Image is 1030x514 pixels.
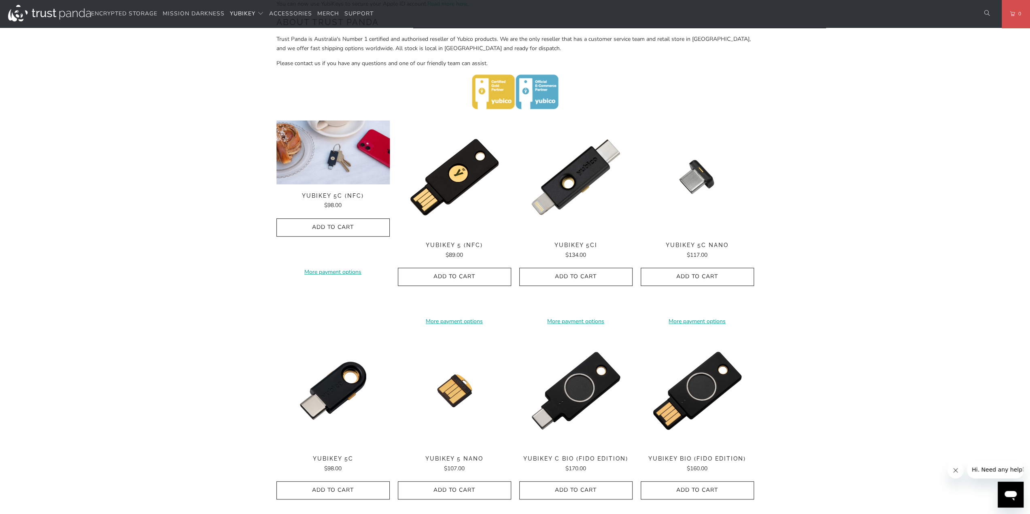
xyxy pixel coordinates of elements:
[276,481,390,499] button: Add to Cart
[641,268,754,286] button: Add to Cart
[406,273,503,280] span: Add to Cart
[91,4,374,23] nav: Translation missing: en.navigation.header.main_nav
[276,35,754,53] p: Trust Panda is Australia's Number 1 certified and authorised reseller of Yubico products. We are ...
[91,10,157,17] span: Encrypted Storage
[269,4,312,23] a: Accessories
[276,192,390,210] a: YubiKey 5C (NFC) $98.00
[5,6,58,12] span: Hi. Need any help?
[276,268,390,277] a: More payment options
[398,121,511,234] img: YubiKey 5 (NFC) - Trust Panda
[519,455,633,462] span: YubiKey C Bio (FIDO Edition)
[344,10,374,17] span: Support
[519,455,633,473] a: YubiKey C Bio (FIDO Edition) $170.00
[285,224,381,231] span: Add to Cart
[276,455,390,473] a: YubiKey 5C $98.00
[641,317,754,326] a: More payment options
[519,121,633,234] img: YubiKey 5Ci - Trust Panda
[324,465,342,472] span: $98.00
[649,487,745,494] span: Add to Cart
[276,59,754,68] p: Please contact us if you have any questions and one of our friendly team can assist.
[317,4,339,23] a: Merch
[519,334,633,447] img: YubiKey C Bio (FIDO Edition) - Trust Panda
[1015,9,1022,18] span: 0
[230,4,264,23] summary: YubiKey
[519,481,633,499] button: Add to Cart
[528,487,624,494] span: Add to Cart
[276,192,390,199] span: YubiKey 5C (NFC)
[649,273,745,280] span: Add to Cart
[641,242,754,249] span: YubiKey 5C Nano
[276,121,390,184] img: YubiKey 5C (NFC) - Trust Panda
[519,268,633,286] button: Add to Cart
[91,4,157,23] a: Encrypted Storage
[398,268,511,286] button: Add to Cart
[519,242,633,260] a: YubiKey 5Ci $134.00
[398,317,511,326] a: More payment options
[398,334,511,447] a: YubiKey 5 Nano - Trust Panda YubiKey 5 Nano - Trust Panda
[276,334,390,447] img: YubiKey 5C - Trust Panda
[641,334,754,447] img: YubiKey Bio (FIDO Edition) - Trust Panda
[163,4,225,23] a: Mission Darkness
[285,487,381,494] span: Add to Cart
[276,218,390,237] button: Add to Cart
[398,121,511,234] a: YubiKey 5 (NFC) - Trust Panda YubiKey 5 (NFC) - Trust Panda
[269,10,312,17] span: Accessories
[324,201,342,209] span: $98.00
[276,334,390,447] a: YubiKey 5C - Trust Panda YubiKey 5C - Trust Panda
[276,121,390,184] a: YubiKey 5C (NFC) - Trust Panda YubiKey 5C (NFC) - Trust Panda
[528,273,624,280] span: Add to Cart
[519,121,633,234] a: YubiKey 5Ci - Trust Panda YubiKey 5Ci - Trust Panda
[344,4,374,23] a: Support
[641,334,754,447] a: YubiKey Bio (FIDO Edition) - Trust Panda YubiKey Bio (FIDO Edition) - Trust Panda
[398,242,511,249] span: YubiKey 5 (NFC)
[398,334,511,447] img: YubiKey 5 Nano - Trust Panda
[398,455,511,462] span: YubiKey 5 Nano
[398,481,511,499] button: Add to Cart
[317,10,339,17] span: Merch
[565,251,586,259] span: $134.00
[967,461,1024,478] iframe: Message from company
[398,455,511,473] a: YubiKey 5 Nano $107.00
[398,242,511,260] a: YubiKey 5 (NFC) $89.00
[163,10,225,17] span: Mission Darkness
[8,5,91,21] img: Trust Panda Australia
[641,455,754,473] a: YubiKey Bio (FIDO Edition) $160.00
[641,121,754,234] img: YubiKey 5C Nano - Trust Panda
[641,121,754,234] a: YubiKey 5C Nano - Trust Panda YubiKey 5C Nano - Trust Panda
[230,10,255,17] span: YubiKey
[947,462,964,478] iframe: Close message
[519,242,633,249] span: YubiKey 5Ci
[641,455,754,462] span: YubiKey Bio (FIDO Edition)
[446,251,463,259] span: $89.00
[565,465,586,472] span: $170.00
[406,487,503,494] span: Add to Cart
[998,482,1024,508] iframe: Button to launch messaging window
[641,481,754,499] button: Add to Cart
[641,242,754,260] a: YubiKey 5C Nano $117.00
[276,455,390,462] span: YubiKey 5C
[519,334,633,447] a: YubiKey C Bio (FIDO Edition) - Trust Panda YubiKey C Bio (FIDO Edition) - Trust Panda
[687,465,707,472] span: $160.00
[687,251,707,259] span: $117.00
[444,465,465,472] span: $107.00
[519,317,633,326] a: More payment options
